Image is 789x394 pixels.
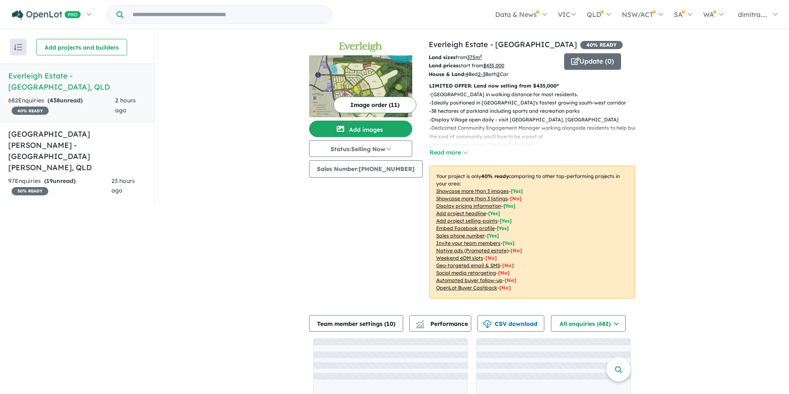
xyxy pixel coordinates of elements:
h5: Everleigh Estate - [GEOGRAPHIC_DATA] , QLD [8,70,146,93]
p: - Onsite Café now open - The Eve Café & Bar [429,141,642,149]
u: Add project headline [436,210,486,216]
button: Team member settings (10) [309,315,403,332]
span: 40 % READY [580,41,623,49]
p: start from [429,62,558,70]
span: [ No ] [510,195,522,202]
img: line-chart.svg [416,320,423,325]
span: 30 % READY [12,187,48,195]
u: 375 m [467,54,482,60]
img: Everleigh Estate - Greenbank Logo [312,42,409,52]
button: Status:Selling Now [309,140,412,157]
button: Image order (11) [333,97,416,113]
p: from [429,53,558,62]
p: LIMITED OFFER: Land now selling from $435,000* [429,82,635,90]
span: 23 hours ago [111,177,135,195]
img: Everleigh Estate - Greenbank [309,55,412,117]
b: Land prices [429,62,458,69]
span: [No] [505,277,516,283]
span: [No] [510,247,522,254]
sup: 2 [480,54,482,58]
u: Embed Facebook profile [436,225,495,231]
u: Invite your team members [436,240,501,246]
u: Showcase more than 3 listings [436,195,508,202]
u: 2 [497,71,500,77]
p: Your project is only comparing to other top-performing projects in your area: - - - - - - - - - -... [429,166,635,299]
span: [ Yes ] [503,240,515,246]
span: dimitra.... [738,10,767,19]
p: Bed Bath Car [429,70,558,78]
p: - Display Village open daily - visit [GEOGRAPHIC_DATA], [GEOGRAPHIC_DATA] [429,116,642,124]
u: 2-3 [478,71,485,77]
span: [ Yes ] [500,218,512,224]
u: 4 [465,71,468,77]
a: Everleigh Estate - [GEOGRAPHIC_DATA] [429,40,577,49]
u: $ 435,000 [483,62,504,69]
u: OpenLot Buyer Cashback [436,285,497,291]
u: Showcase more than 3 images [436,188,509,194]
h5: [GEOGRAPHIC_DATA][PERSON_NAME] - [GEOGRAPHIC_DATA][PERSON_NAME] , QLD [8,128,146,173]
span: 19 [46,177,53,185]
img: sort.svg [14,44,22,50]
span: Performance [417,320,468,328]
button: Performance [409,315,471,332]
img: download icon [483,320,491,328]
u: Add project selling-points [436,218,498,224]
button: Add images [309,121,412,137]
b: Land sizes [429,54,456,60]
span: [No] [502,262,514,268]
span: [No] [499,285,511,291]
u: Geo-targeted email & SMS [436,262,500,268]
u: Display pricing information [436,203,501,209]
span: 40 % READY [12,107,49,115]
b: House & Land: [429,71,465,77]
div: 97 Enquir ies [8,176,111,196]
u: Weekend eDM slots [436,255,483,261]
strong: ( unread) [44,177,76,185]
span: [ Yes ] [487,233,499,239]
p: - 38 hectares of parkland including sports and recreation parks [429,107,642,115]
a: Everleigh Estate - Greenbank LogoEverleigh Estate - Greenbank [309,39,412,117]
span: 2 hours ago [115,97,136,114]
span: 10 [386,320,393,328]
span: [ Yes ] [497,225,509,231]
span: [ Yes ] [488,210,500,216]
span: [No] [485,255,497,261]
b: 40 % ready [481,173,509,179]
button: Update (0) [564,53,621,70]
u: Sales phone number [436,233,485,239]
u: Social media retargeting [436,270,496,276]
img: Openlot PRO Logo White [12,10,81,20]
p: - Ideally positioned in [GEOGRAPHIC_DATA]'s fastest growing south-west corridor [429,99,642,107]
input: Try estate name, suburb, builder or developer [125,6,330,24]
span: [ Yes ] [503,203,515,209]
span: 438 [50,97,60,104]
button: CSV download [477,315,544,332]
img: bar-chart.svg [416,323,424,328]
p: - [GEOGRAPHIC_DATA] in walking distance for most residents. [429,90,642,99]
u: Native ads (Promoted estate) [436,247,508,254]
button: Sales Number:[PHONE_NUMBER] [309,160,423,178]
strong: ( unread) [47,97,83,104]
p: - Dedicated Community Engagement Manager working alongside residents to help build the kind of co... [429,124,642,141]
div: 682 Enquir ies [8,96,115,116]
u: Automated buyer follow-up [436,277,503,283]
span: [ Yes ] [511,188,523,194]
span: [No] [498,270,510,276]
button: Add projects and builders [36,39,127,55]
button: All enquiries (682) [551,315,626,332]
button: Read more [429,148,468,157]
